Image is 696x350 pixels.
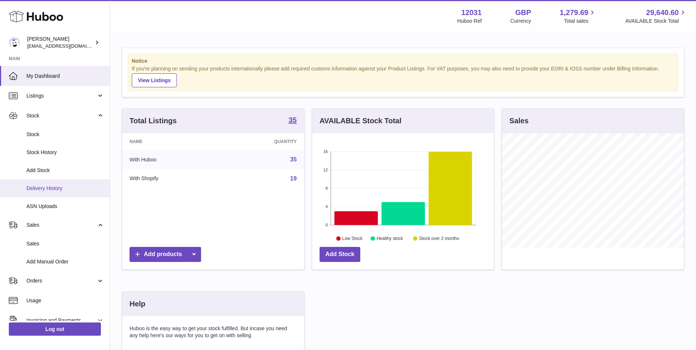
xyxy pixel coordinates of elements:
text: 0 [325,223,328,227]
span: Listings [26,92,96,99]
span: 1,279.69 [560,8,588,18]
strong: 12031 [461,8,482,18]
a: 19 [290,175,297,182]
span: Stock [26,112,96,119]
div: Huboo Ref [457,18,482,25]
span: Stock [26,131,104,138]
text: 12 [323,168,328,172]
span: Sales [26,240,104,247]
a: Log out [9,322,101,336]
th: Name [122,133,220,150]
h3: Sales [509,116,528,126]
span: Usage [26,297,104,304]
a: Add Stock [320,247,360,262]
td: With Huboo [122,150,220,169]
span: Delivery History [26,185,104,192]
text: Low Stock [342,236,363,241]
span: My Dashboard [26,73,104,80]
div: Currency [510,18,531,25]
a: 35 [288,116,296,125]
a: View Listings [132,73,177,87]
a: Add products [130,247,201,262]
text: 16 [323,149,328,154]
th: Quantity [220,133,304,150]
a: 35 [290,156,297,163]
a: 1,279.69 Total sales [560,8,597,25]
span: AVAILABLE Stock Total [625,18,687,25]
strong: GBP [515,8,531,18]
h3: Help [130,299,145,309]
h3: AVAILABLE Stock Total [320,116,401,126]
text: 8 [325,186,328,190]
span: 29,640.60 [646,8,679,18]
span: [EMAIL_ADDRESS][DOMAIN_NAME] [27,43,108,49]
span: Total sales [564,18,597,25]
span: Sales [26,222,96,229]
p: Huboo is the easy way to get your stock fulfilled. But incase you need any help here's our ways f... [130,325,297,339]
span: Stock History [26,149,104,156]
span: Add Stock [26,167,104,174]
h3: Total Listings [130,116,177,126]
strong: Notice [132,58,674,65]
td: With Shopify [122,169,220,188]
text: Stock over 2 months [419,236,459,241]
span: ASN Uploads [26,203,104,210]
span: Add Manual Order [26,258,104,265]
div: [PERSON_NAME] [27,36,93,50]
text: 4 [325,204,328,209]
span: Orders [26,277,96,284]
text: Healthy stock [376,236,403,241]
a: 29,640.60 AVAILABLE Stock Total [625,8,687,25]
span: Invoicing and Payments [26,317,96,324]
img: internalAdmin-12031@internal.huboo.com [9,37,20,48]
div: If you're planning on sending your products internationally please add required customs informati... [132,65,674,87]
strong: 35 [288,116,296,124]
